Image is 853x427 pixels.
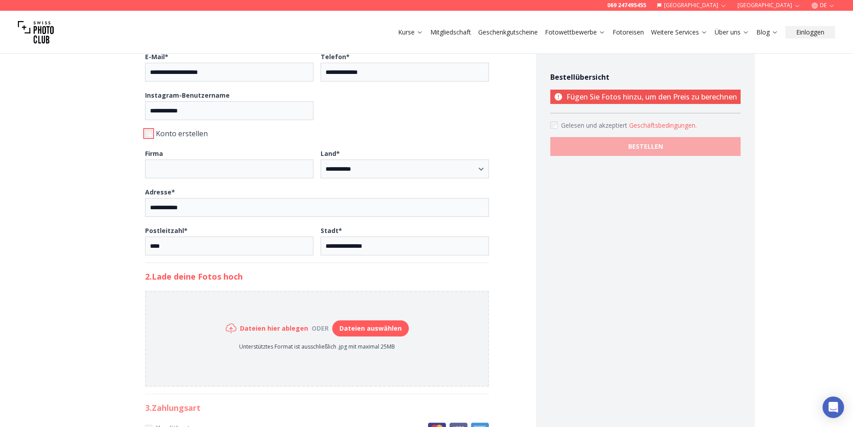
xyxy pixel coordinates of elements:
[240,324,308,333] h6: Dateien hier ablegen
[550,137,741,156] button: BESTELLEN
[711,26,753,39] button: Über uns
[550,72,741,82] h4: Bestellübersicht
[785,26,835,39] button: Einloggen
[145,198,489,217] input: Adresse*
[145,63,313,82] input: E-Mail*
[145,127,489,140] label: Konto erstellen
[145,226,188,235] b: Postleitzahl *
[823,397,844,418] div: Open Intercom Messenger
[145,91,230,99] b: Instagram-Benutzername
[628,142,663,151] b: BESTELLEN
[753,26,782,39] button: Blog
[613,28,644,37] a: Fotoreisen
[226,343,409,350] p: Unterstütztes Format ist ausschließlich .jpg mit maximal 25MB
[550,90,741,104] p: Fügen Sie Fotos hinzu, um den Preis zu berechnen
[647,26,711,39] button: Weitere Services
[398,28,423,37] a: Kurse
[145,52,168,61] b: E-Mail *
[478,28,538,37] a: Geschenkgutscheine
[715,28,749,37] a: Über uns
[651,28,707,37] a: Weitere Services
[145,101,313,120] input: Instagram-Benutzername
[550,121,557,129] input: Accept terms
[475,26,541,39] button: Geschenkgutscheine
[394,26,427,39] button: Kurse
[427,26,475,39] button: Mitgliedschaft
[607,2,646,9] a: 069 247495455
[321,63,489,82] input: Telefon*
[321,226,342,235] b: Stadt *
[18,14,54,50] img: Swiss photo club
[145,237,313,255] input: Postleitzahl*
[332,320,409,336] button: Dateien auswählen
[308,324,332,333] div: oder
[145,160,313,178] input: Firma
[430,28,471,37] a: Mitgliedschaft
[145,270,489,283] h2: 2. Lade deine Fotos hoch
[609,26,647,39] button: Fotoreisen
[145,130,152,137] input: Konto erstellen
[561,121,629,129] span: Gelesen und akzeptiert
[145,149,163,158] b: Firma
[756,28,778,37] a: Blog
[321,52,350,61] b: Telefon *
[545,28,605,37] a: Fotowettbewerbe
[629,121,697,130] button: Accept termsGelesen und akzeptiert
[541,26,609,39] button: Fotowettbewerbe
[321,149,340,158] b: Land *
[321,160,489,178] select: Land*
[145,188,175,196] b: Adresse *
[321,237,489,255] input: Stadt*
